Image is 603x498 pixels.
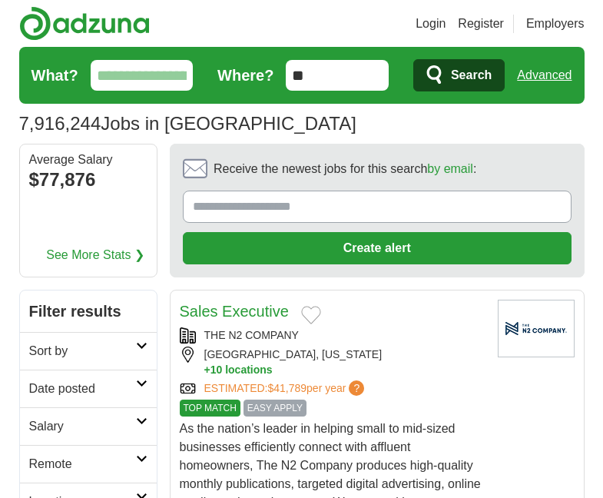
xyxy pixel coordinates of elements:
[427,162,473,175] a: by email
[20,290,157,332] h2: Filter results
[20,445,157,483] a: Remote
[19,6,150,41] img: Adzuna logo
[416,15,446,33] a: Login
[180,347,485,377] div: [GEOGRAPHIC_DATA], [US_STATE]
[204,363,485,377] button: +10 locations
[301,306,321,324] button: Add to favorite jobs
[413,59,505,91] button: Search
[217,64,273,87] label: Where?
[19,113,356,134] h1: Jobs in [GEOGRAPHIC_DATA]
[204,363,210,377] span: +
[20,370,157,407] a: Date posted
[214,160,476,178] span: Receive the newest jobs for this search :
[29,455,136,473] h2: Remote
[180,327,485,344] div: THE N2 COMPANY
[29,166,147,194] div: $77,876
[29,342,136,360] h2: Sort by
[20,407,157,445] a: Salary
[451,60,492,91] span: Search
[267,382,306,394] span: $41,789
[526,15,585,33] a: Employers
[29,154,147,166] div: Average Salary
[20,332,157,370] a: Sort by
[46,246,144,264] a: See More Stats ❯
[244,400,306,417] span: EASY APPLY
[183,232,572,264] button: Create alert
[498,300,575,357] img: Company logo
[29,380,136,398] h2: Date posted
[204,380,368,397] a: ESTIMATED:$41,789per year?
[180,303,289,320] a: Sales Executive
[349,380,364,396] span: ?
[31,64,78,87] label: What?
[29,417,136,436] h2: Salary
[517,60,572,91] a: Advanced
[458,15,504,33] a: Register
[180,400,240,417] span: TOP MATCH
[19,110,101,138] span: 7,916,244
